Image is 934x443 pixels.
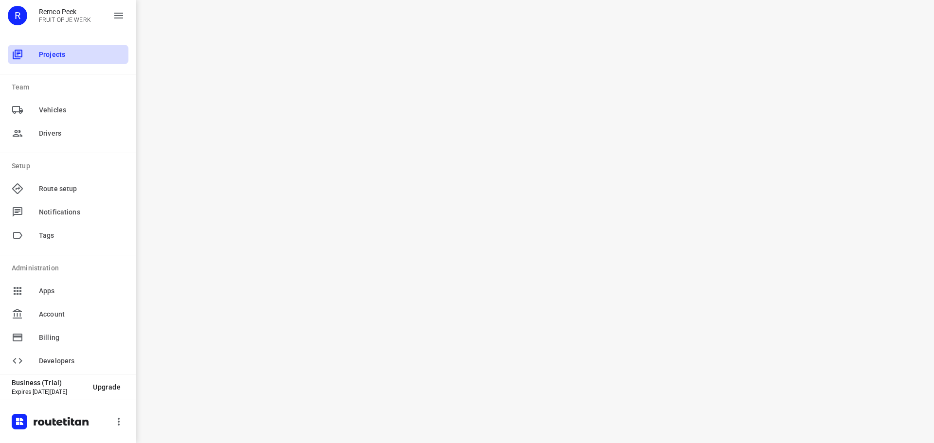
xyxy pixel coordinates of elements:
span: Drivers [39,128,125,139]
p: Expires [DATE][DATE] [12,389,85,395]
div: R [8,6,27,25]
span: Projects [39,50,125,60]
div: Notifications [8,202,128,222]
div: Projects [8,45,128,64]
span: Billing [39,333,125,343]
p: Administration [12,263,128,273]
span: Account [39,309,125,319]
span: Vehicles [39,105,125,115]
div: Billing [8,328,128,347]
p: Business (Trial) [12,379,85,387]
div: Account [8,304,128,324]
div: Tags [8,226,128,245]
span: Developers [39,356,125,366]
span: Upgrade [93,383,121,391]
div: Drivers [8,124,128,143]
span: Route setup [39,184,125,194]
div: Vehicles [8,100,128,120]
p: Team [12,82,128,92]
div: Apps [8,281,128,301]
p: Remco Peek [39,8,91,16]
span: Notifications [39,207,125,217]
button: Upgrade [85,378,128,396]
span: Apps [39,286,125,296]
div: Developers [8,351,128,371]
p: Setup [12,161,128,171]
span: Tags [39,230,125,241]
div: Route setup [8,179,128,198]
p: FRUIT OP JE WERK [39,17,91,23]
